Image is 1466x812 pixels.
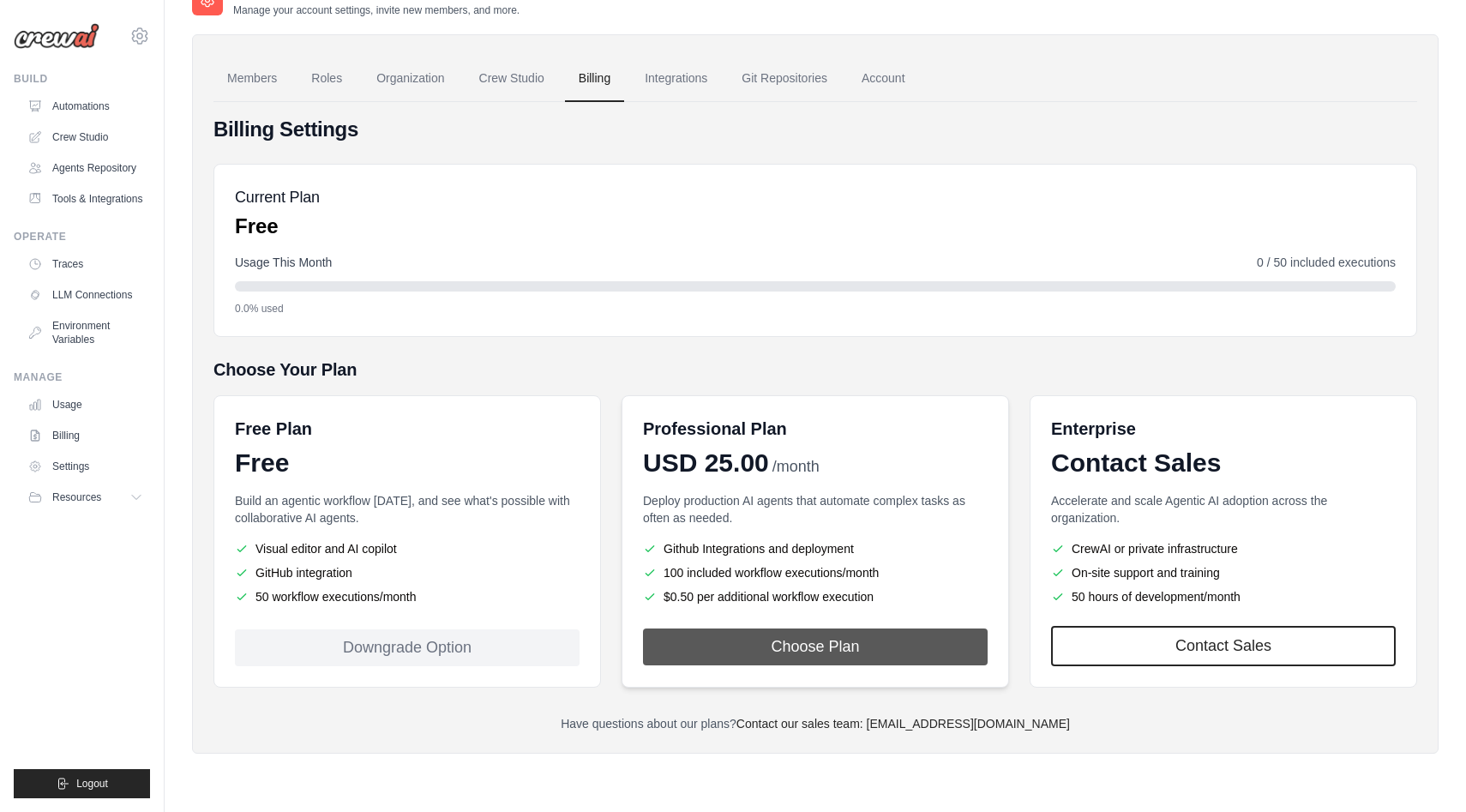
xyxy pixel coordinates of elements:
[297,56,356,102] a: Roles
[565,56,624,102] a: Billing
[21,93,150,120] a: Automations
[1257,254,1396,271] span: 0 / 50 included executions
[1051,492,1396,526] p: Accelerate and scale Agentic AI adoption across the organization.
[643,629,988,665] button: Choose Plan
[643,540,988,557] li: Github Integrations and deployment
[235,540,580,557] li: Visual editor and AI copilot
[233,3,520,17] p: Manage your account settings, invite new members, and more.
[728,56,841,102] a: Git Repositories
[235,213,320,240] p: Free
[52,490,101,504] span: Resources
[21,484,150,511] button: Resources
[235,302,284,316] span: 0.0% used
[14,230,150,244] div: Operate
[235,564,580,581] li: GitHub integration
[14,370,150,384] div: Manage
[1051,540,1396,557] li: CrewAI or private infrastructure
[14,769,150,798] button: Logout
[235,185,320,209] h5: Current Plan
[1051,417,1396,441] h6: Enterprise
[21,154,150,182] a: Agents Repository
[1051,448,1396,478] div: Contact Sales
[643,492,988,526] p: Deploy production AI agents that automate complex tasks as often as needed.
[21,250,150,278] a: Traces
[736,717,1070,731] a: Contact our sales team: [EMAIL_ADDRESS][DOMAIN_NAME]
[643,448,769,478] span: USD 25.00
[235,254,332,271] span: Usage This Month
[235,448,580,478] div: Free
[643,417,787,441] h6: Professional Plan
[466,56,558,102] a: Crew Studio
[1051,588,1396,605] li: 50 hours of development/month
[213,116,1417,143] h4: Billing Settings
[235,492,580,526] p: Build an agentic workflow [DATE], and see what's possible with collaborative AI agents.
[76,777,108,791] span: Logout
[21,281,150,309] a: LLM Connections
[21,312,150,353] a: Environment Variables
[21,185,150,213] a: Tools & Integrations
[235,588,580,605] li: 50 workflow executions/month
[21,422,150,449] a: Billing
[1051,564,1396,581] li: On-site support and training
[213,358,1417,382] h5: Choose Your Plan
[14,72,150,86] div: Build
[848,56,919,102] a: Account
[213,715,1417,732] p: Have questions about our plans?
[14,23,99,49] img: Logo
[1051,626,1396,666] a: Contact Sales
[21,453,150,480] a: Settings
[772,455,820,478] span: /month
[631,56,721,102] a: Integrations
[21,123,150,151] a: Crew Studio
[235,629,580,666] div: Downgrade Option
[235,417,312,441] h6: Free Plan
[643,588,988,605] li: $0.50 per additional workflow execution
[643,564,988,581] li: 100 included workflow executions/month
[21,391,150,418] a: Usage
[1380,730,1466,812] iframe: Chat Widget
[363,56,458,102] a: Organization
[213,56,291,102] a: Members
